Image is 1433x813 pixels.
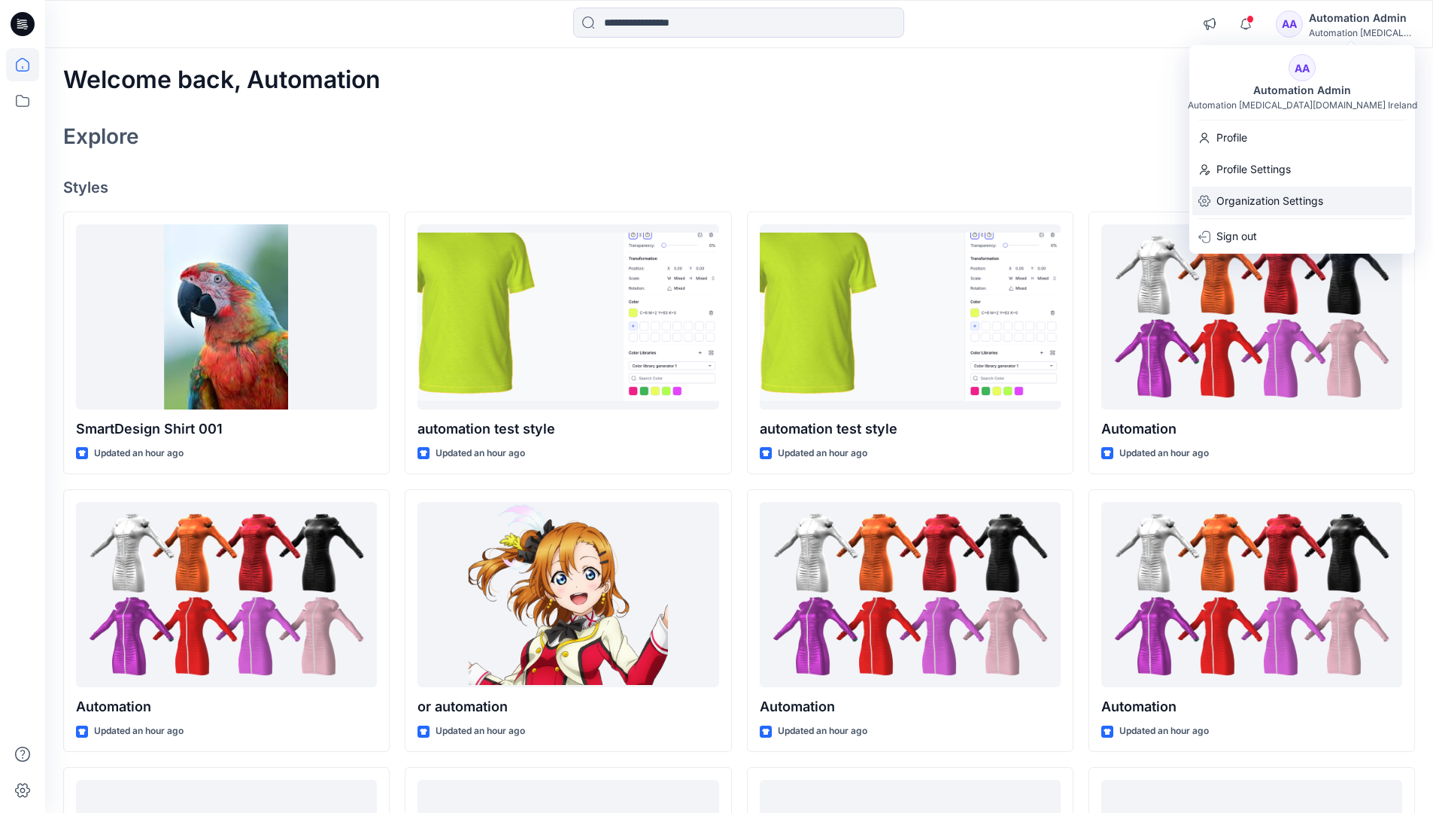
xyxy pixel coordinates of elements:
a: Automation [760,502,1061,688]
a: automation test style [760,224,1061,410]
p: automation test style [417,419,718,440]
p: Updated an hour ago [436,723,525,739]
p: Profile Settings [1216,155,1291,184]
h4: Styles [63,178,1415,196]
a: Profile [1189,123,1415,152]
p: Updated an hour ago [1119,446,1209,461]
p: Automation [1101,696,1402,717]
p: Profile [1216,123,1247,152]
div: AA [1276,11,1303,38]
p: automation test style [760,419,1061,440]
a: Organization Settings [1189,187,1415,215]
a: automation test style [417,224,718,410]
a: or automation [417,502,718,688]
h2: Welcome back, Automation [63,66,381,94]
p: Updated an hour ago [94,446,184,461]
p: Updated an hour ago [1119,723,1209,739]
p: Updated an hour ago [94,723,184,739]
p: Automation [76,696,377,717]
p: Automation [760,696,1061,717]
a: Profile Settings [1189,155,1415,184]
div: Automation Admin [1309,9,1414,27]
div: Automation Admin [1244,81,1360,99]
p: Updated an hour ago [436,446,525,461]
div: Automation [MEDICAL_DATA]... [1309,27,1414,38]
p: Sign out [1216,222,1257,251]
div: Automation [MEDICAL_DATA][DOMAIN_NAME] Ireland [1188,99,1417,111]
p: Updated an hour ago [778,446,867,461]
h2: Explore [63,124,139,148]
p: Organization Settings [1216,187,1323,215]
a: Automation [1101,224,1402,410]
div: AA [1289,54,1316,81]
p: Updated an hour ago [778,723,867,739]
a: SmartDesign Shirt 001 [76,224,377,410]
a: Automation [1101,502,1402,688]
p: SmartDesign Shirt 001 [76,419,377,440]
p: or automation [417,696,718,717]
p: Automation [1101,419,1402,440]
a: Automation [76,502,377,688]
